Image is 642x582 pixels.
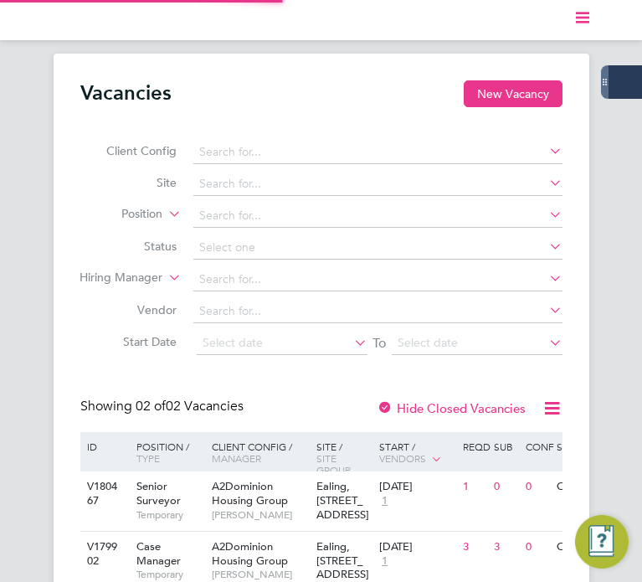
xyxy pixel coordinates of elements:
span: Vendors [379,451,426,465]
div: 0 [490,471,521,502]
div: Position / [124,432,208,472]
div: Open [552,471,604,502]
div: Status [552,432,604,461]
span: 02 of [136,398,166,415]
div: V180467 [83,471,125,517]
span: To [367,332,392,356]
span: A2Dominion Housing Group [212,539,288,568]
div: Client Config / [208,432,312,472]
div: [DATE] [379,480,455,494]
span: 1 [379,554,390,569]
div: Showing [80,398,247,415]
div: ID [83,432,125,461]
span: Manager [212,451,261,465]
span: 1 [379,494,390,508]
div: [DATE] [379,540,455,554]
span: 02 Vacancies [136,398,244,415]
div: V179902 [83,532,125,577]
label: Client Config [80,143,177,158]
div: Open [552,532,604,563]
span: Senior Surveyor [136,479,181,507]
span: Select date [203,335,263,350]
span: Select date [398,335,458,350]
label: Status [80,239,177,254]
div: Start / [375,432,459,474]
div: Reqd [459,432,490,461]
input: Search for... [193,268,562,291]
input: Search for... [193,173,562,196]
span: [PERSON_NAME] [212,568,308,581]
input: Select one [193,236,562,260]
span: Temporary [136,508,203,522]
div: 3 [490,532,521,563]
input: Search for... [193,141,562,164]
h2: Vacancies [80,80,172,106]
div: 1 [459,471,490,502]
span: Temporary [136,568,203,581]
span: Ealing, [STREET_ADDRESS] [316,479,369,522]
input: Search for... [193,204,562,228]
span: Ealing, [STREET_ADDRESS] [316,539,369,582]
button: New Vacancy [464,80,562,107]
input: Search for... [193,300,562,323]
label: Hide Closed Vacancies [377,400,526,416]
span: Site Group [316,451,351,476]
span: A2Dominion Housing Group [212,479,288,507]
div: Sub [490,432,521,461]
label: Start Date [80,334,177,349]
label: Vendor [80,302,177,317]
div: 0 [521,471,552,502]
div: Site / [312,432,375,484]
div: 3 [459,532,490,563]
span: Case Manager [136,539,181,568]
label: Site [80,175,177,190]
span: [PERSON_NAME] [212,508,308,522]
div: 0 [521,532,552,563]
button: Engage Resource Center [575,515,629,569]
span: Type [136,451,160,465]
label: Hiring Manager [66,270,162,286]
label: Position [66,206,162,223]
div: Conf [521,432,552,461]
